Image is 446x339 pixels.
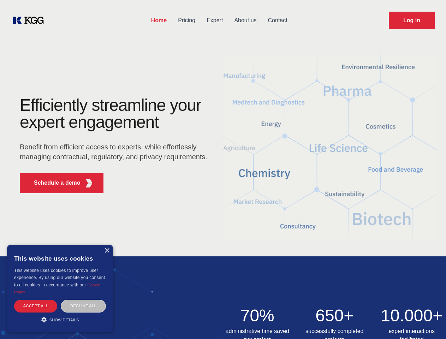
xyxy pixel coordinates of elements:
iframe: Chat Widget [411,305,446,339]
h1: Efficiently streamline your expert engagement [20,97,212,131]
span: Show details [49,318,79,322]
a: Contact [262,11,293,30]
h2: 650+ [300,307,369,324]
p: Schedule a demo [34,179,81,187]
a: Home [145,11,172,30]
a: About us [228,11,262,30]
a: Pricing [172,11,201,30]
a: KOL Knowledge Platform: Talk to Key External Experts (KEE) [11,15,49,26]
div: Show details [14,316,106,323]
span: This website uses cookies to improve user experience. By using our website you consent to all coo... [14,268,105,287]
div: Decline all [61,300,106,312]
div: Accept all [14,300,57,312]
img: KGG Fifth Element RED [84,179,93,188]
a: Cookie Policy [14,283,100,294]
div: Close [104,248,109,254]
a: Request Demo [389,12,435,29]
a: Expert [201,11,228,30]
h2: 70% [223,307,292,324]
p: Benefit from efficient access to experts, while effortlessly managing contractual, regulatory, an... [20,142,212,162]
img: KGG Fifth Element RED [223,46,438,249]
button: Schedule a demoKGG Fifth Element RED [20,173,103,193]
div: This website uses cookies [14,250,106,267]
